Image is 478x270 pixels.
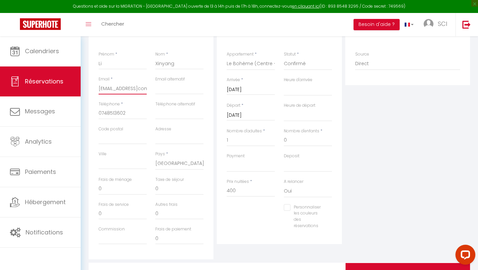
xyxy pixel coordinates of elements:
[99,101,120,107] label: Téléphone
[26,228,63,236] span: Notifications
[155,151,165,157] label: Pays
[292,3,320,9] a: en cliquant ici
[99,177,132,183] label: Frais de ménage
[20,18,61,30] img: Super Booking
[438,20,447,28] span: SCI
[99,202,129,208] label: Frais de service
[25,137,52,146] span: Analytics
[155,101,195,107] label: Téléphone alternatif
[227,102,240,109] label: Départ
[227,153,245,159] label: Payment
[99,226,125,232] label: Commission
[155,226,191,232] label: Frais de paiement
[284,51,296,58] label: Statut
[155,202,178,208] label: Autres frais
[99,51,114,58] label: Prénom
[355,51,369,58] label: Source
[284,102,315,109] label: Heure de départ
[284,179,303,185] label: A relancer
[25,168,56,176] span: Paiements
[462,20,471,29] img: logout
[227,77,240,83] label: Arrivée
[155,126,171,132] label: Adresse
[354,19,400,30] button: Besoin d'aide ?
[227,179,249,185] label: Prix nuitées
[424,19,434,29] img: ...
[99,76,110,82] label: Email
[284,153,299,159] label: Deposit
[99,126,123,132] label: Code postal
[96,13,129,36] a: Chercher
[419,13,455,36] a: ... SCI
[155,177,184,183] label: Taxe de séjour
[25,47,59,55] span: Calendriers
[99,151,107,157] label: Ville
[450,242,478,270] iframe: LiveChat chat widget
[290,204,324,229] label: Personnaliser les couleurs des réservations
[101,20,124,27] span: Chercher
[155,76,185,82] label: Email alternatif
[227,51,254,58] label: Appartement
[25,198,66,206] span: Hébergement
[25,77,63,85] span: Réservations
[284,128,319,134] label: Nombre d'enfants
[155,51,165,58] label: Nom
[284,77,312,83] label: Heure d'arrivée
[227,128,262,134] label: Nombre d'adultes
[25,107,55,115] span: Messages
